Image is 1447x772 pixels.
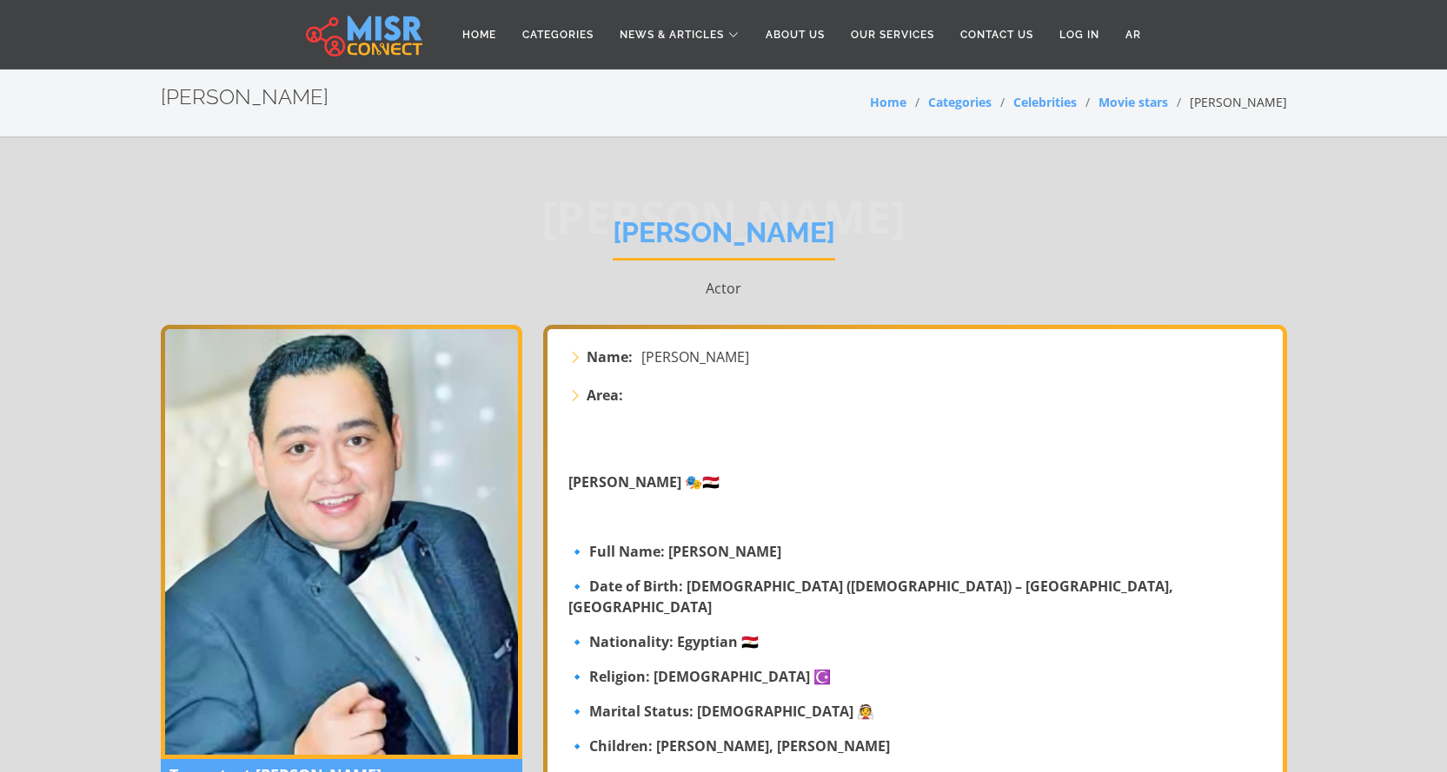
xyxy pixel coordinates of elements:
[753,18,838,51] a: About Us
[613,216,835,261] h1: [PERSON_NAME]
[568,632,759,651] strong: 🔹 Nationality: Egyptian 🇪🇬
[1112,18,1154,51] a: AR
[161,85,329,110] h2: [PERSON_NAME]
[568,736,890,756] strong: 🔹 Children: [PERSON_NAME], [PERSON_NAME]
[641,346,749,367] span: [PERSON_NAME]
[509,18,607,51] a: Categories
[1046,18,1112,51] a: Log in
[568,472,720,492] strong: [PERSON_NAME] 🎭🇪🇬
[587,346,633,367] strong: Name:
[928,94,992,110] a: Categories
[587,385,623,406] strong: Area:
[161,278,1287,299] p: Actor
[620,27,724,43] span: News & Articles
[870,94,906,110] a: Home
[568,542,781,561] strong: 🔹 Full Name: [PERSON_NAME]
[568,667,831,686] strong: 🔹 Religion: [DEMOGRAPHIC_DATA] ☪️
[1168,93,1287,111] li: [PERSON_NAME]
[947,18,1046,51] a: Contact Us
[568,702,874,721] strong: 🔹 Marital Status: [DEMOGRAPHIC_DATA] 👰
[449,18,509,51] a: Home
[568,577,1173,617] strong: 🔹 Date of Birth: [DEMOGRAPHIC_DATA] ([DEMOGRAPHIC_DATA]) – [GEOGRAPHIC_DATA], [GEOGRAPHIC_DATA]
[306,13,422,56] img: main.misr_connect
[1099,94,1168,110] a: Movie stars
[607,18,753,51] a: News & Articles
[161,325,522,759] img: Ahmed Rizk
[838,18,947,51] a: Our Services
[1013,94,1077,110] a: Celebrities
